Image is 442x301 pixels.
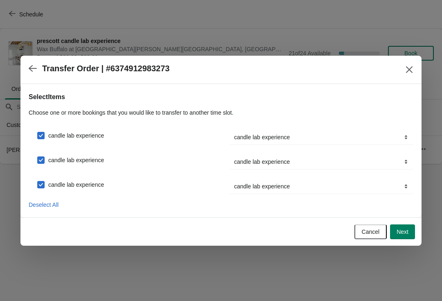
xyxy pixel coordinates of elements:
[29,109,413,117] p: Choose one or more bookings that you would like to transfer to another time slot.
[390,224,415,239] button: Next
[354,224,387,239] button: Cancel
[48,181,104,189] span: candle lab experience
[29,92,413,102] h2: Select Items
[48,131,104,140] span: candle lab experience
[48,156,104,164] span: candle lab experience
[402,62,417,77] button: Close
[42,64,169,73] h2: Transfer Order | #6374912983273
[362,229,380,235] span: Cancel
[25,197,62,212] button: Deselect All
[397,229,408,235] span: Next
[29,201,59,208] span: Deselect All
